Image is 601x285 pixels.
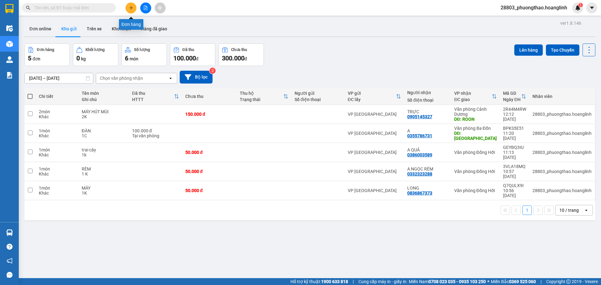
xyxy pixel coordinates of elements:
span: caret-down [589,5,595,11]
div: Đã thu [182,48,194,52]
span: kg [81,56,86,61]
th: Toggle SortBy [500,88,529,105]
button: Hàng đã giao [136,21,172,36]
div: 1C [82,133,126,138]
span: 6 [125,54,128,62]
div: VP [GEOGRAPHIC_DATA] [348,169,401,174]
span: 300.000 [222,54,244,62]
div: Văn phòng Đồng Hới [454,150,497,155]
div: 0836867373 [407,191,432,196]
div: LONG [407,186,448,191]
div: Số điện thoại [295,97,342,102]
div: RÈM [82,166,126,171]
div: Mã GD [503,91,521,96]
div: Người nhận [407,90,448,95]
div: 10 / trang [559,207,579,213]
div: MÁY [82,186,126,191]
div: Số điện thoại [407,98,448,103]
div: Tên món [82,91,126,96]
span: | [353,278,354,285]
sup: 1 [578,3,583,7]
div: Văn phòng Đồng Hới [454,169,497,174]
div: 28803_phuongthao.hoanglinh [532,169,592,174]
span: 1 [579,3,582,7]
div: 50.000 đ [185,188,234,193]
div: 10:57 [DATE] [503,169,526,179]
span: 0 [76,54,80,62]
th: Toggle SortBy [237,88,291,105]
div: Khác [39,191,75,196]
span: ⚪️ [487,280,489,283]
div: VP [GEOGRAPHIC_DATA] [348,112,401,117]
div: Khác [39,171,75,176]
img: warehouse-icon [6,229,13,236]
strong: 1900 633 818 [321,279,348,284]
div: Thu hộ [240,91,283,96]
span: Miền Bắc [491,278,536,285]
button: Đã thu100.000đ [170,43,215,66]
div: HTTT [132,97,174,102]
th: Toggle SortBy [129,88,182,105]
span: Miền Nam [409,278,486,285]
button: Kho gửi [56,21,82,36]
div: ĐC lấy [348,97,396,102]
div: 150.000 đ [185,112,234,117]
div: 1 món [39,166,75,171]
div: Khác [39,114,75,119]
div: VP [GEOGRAPHIC_DATA] [348,150,401,155]
div: 0905145327 [407,114,432,119]
div: trai cây [82,147,126,152]
div: Văn phòng Đồng Hới [454,188,497,193]
div: VP [GEOGRAPHIC_DATA] [348,131,401,136]
span: 28803_phuongthao.hoanglinh [496,4,572,12]
div: 1k [82,152,126,157]
div: Chưa thu [231,48,247,52]
div: 28803_phuongthao.hoanglinh [532,112,592,117]
span: plus [129,6,133,10]
div: VP [GEOGRAPHIC_DATA] [348,188,401,193]
div: 12:12 [DATE] [503,112,526,122]
div: TRỰC [407,109,448,114]
input: Tìm tên, số ĐT hoặc mã đơn [34,4,108,11]
div: 11:13 [DATE] [503,150,526,160]
button: Chưa thu300.000đ [218,43,264,66]
div: VP gửi [348,91,396,96]
div: 1 món [39,186,75,191]
span: món [130,56,138,61]
svg: open [584,208,589,213]
span: Hỗ trợ kỹ thuật: [290,278,348,285]
button: Đơn hàng5đơn [24,43,70,66]
div: Ghi chú [82,97,126,102]
div: A QUẢ [407,147,448,152]
div: Chưa thu [185,94,234,99]
div: 1 món [39,147,75,152]
button: Đơn online [24,21,56,36]
button: Số lượng6món [121,43,167,66]
div: Số lượng [134,48,150,52]
div: 3VLA18MQ [503,164,526,169]
button: plus [126,3,136,13]
button: aim [155,3,166,13]
div: Chọn văn phòng nhận [100,75,143,81]
div: 50.000 đ [185,150,234,155]
div: 0386003589 [407,152,432,157]
th: Toggle SortBy [345,88,404,105]
div: 50.000 đ [185,169,234,174]
button: caret-down [586,3,597,13]
div: Khác [39,152,75,157]
div: Trạng thái [240,97,283,102]
img: warehouse-icon [6,56,13,63]
div: 0332323288 [407,171,432,176]
div: Khác [39,133,75,138]
strong: 0708 023 035 - 0935 103 250 [429,279,486,284]
div: Nhân viên [532,94,592,99]
div: Văn phòng Ba Đồn [454,126,497,131]
span: đ [244,56,247,61]
span: search [26,6,30,10]
div: Đã thu [132,91,174,96]
button: Kho nhận [107,21,136,36]
span: 100.000 [173,54,196,62]
button: 1 [522,206,532,215]
div: 100.000 đ [132,128,179,133]
div: 1K [82,191,126,196]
